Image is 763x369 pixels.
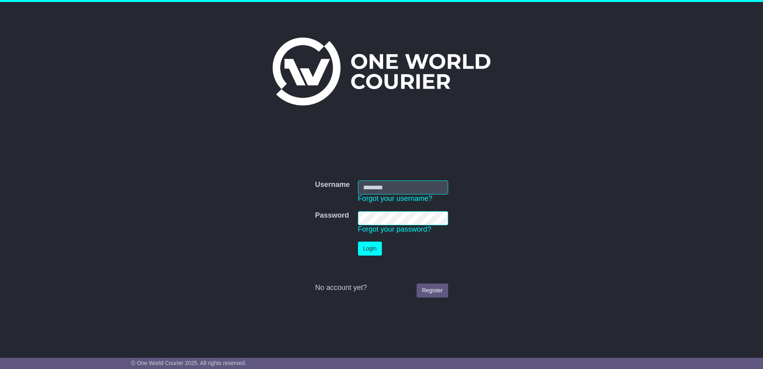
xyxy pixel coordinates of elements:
div: No account yet? [315,284,448,292]
a: Forgot your username? [358,194,433,202]
label: Password [315,211,349,220]
a: Forgot your password? [358,225,431,233]
label: Username [315,181,350,189]
span: © One World Courier 2025. All rights reserved. [131,360,247,366]
img: One World [273,38,490,105]
button: Login [358,242,382,256]
a: Register [417,284,448,298]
